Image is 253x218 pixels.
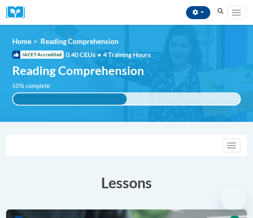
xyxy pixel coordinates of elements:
span: Reading Comprehension [12,63,144,77]
span: IACET Accredited [12,51,64,59]
div: 50% complete [13,93,127,105]
label: 50% complete [12,81,59,90]
a: Home [12,37,31,46]
span: Reading Comprehension [41,37,119,46]
span: • [97,51,101,58]
button: Account Settings [186,6,210,19]
span: 0.40 CEUs [66,50,103,59]
button: Search [214,7,227,16]
iframe: Button to launch messaging window [221,185,247,211]
a: Cox Campus [6,6,30,19]
span: 4 Training Hours [103,51,151,58]
img: Logo brand [6,6,30,19]
h3: Lessons [6,172,247,193]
